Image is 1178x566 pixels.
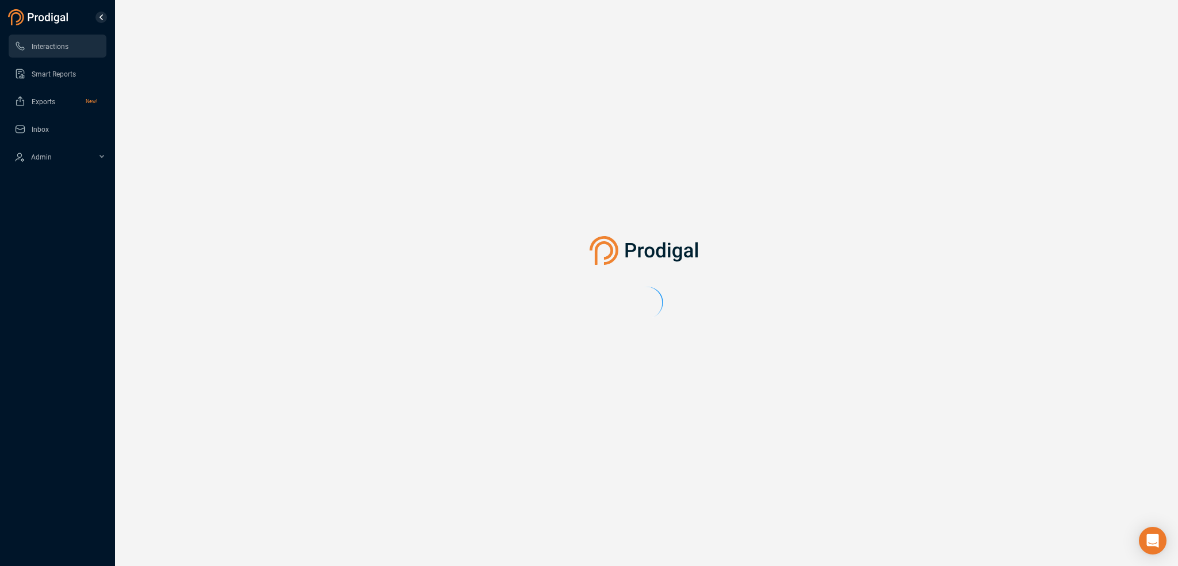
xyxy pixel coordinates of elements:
[14,117,97,140] a: Inbox
[32,126,49,134] span: Inbox
[1139,527,1166,554] div: Open Intercom Messenger
[9,117,106,140] li: Inbox
[32,70,76,78] span: Smart Reports
[32,43,68,51] span: Interactions
[590,236,704,265] img: prodigal-logo
[31,153,52,161] span: Admin
[8,9,71,25] img: prodigal-logo
[86,90,97,113] span: New!
[9,90,106,113] li: Exports
[14,35,97,58] a: Interactions
[14,62,97,85] a: Smart Reports
[14,90,97,113] a: ExportsNew!
[9,62,106,85] li: Smart Reports
[9,35,106,58] li: Interactions
[32,98,55,106] span: Exports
